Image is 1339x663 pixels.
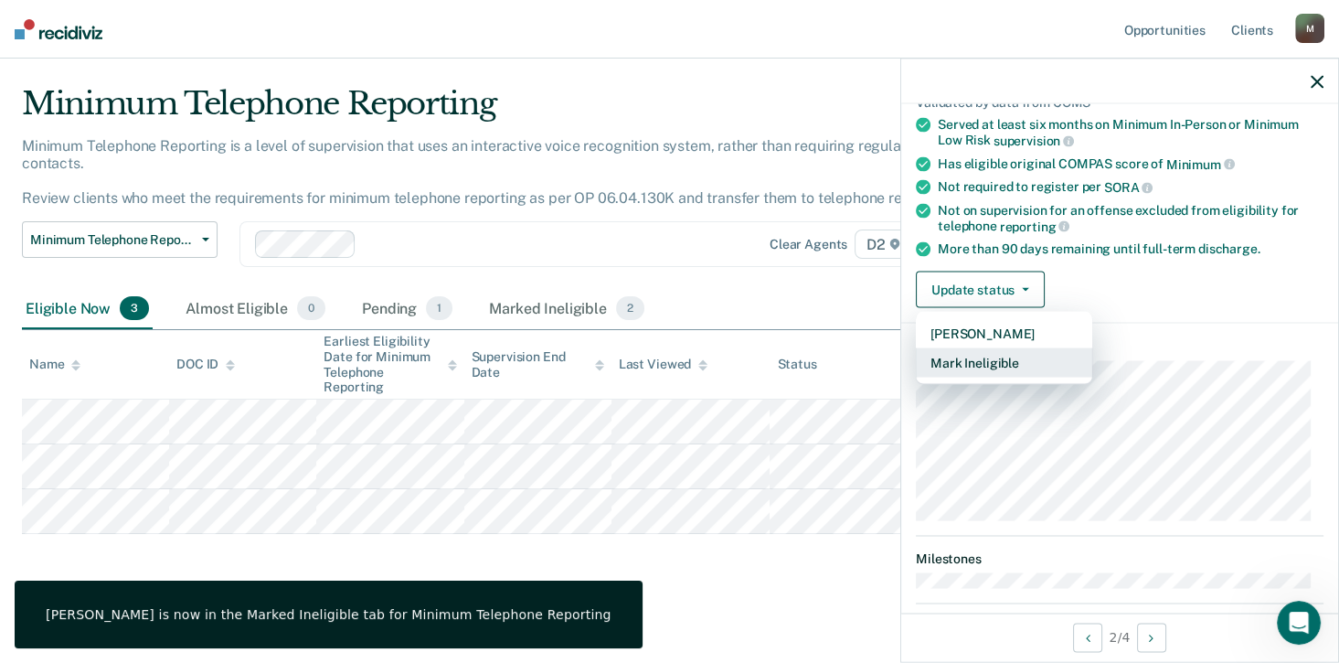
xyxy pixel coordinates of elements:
button: [PERSON_NAME] [916,319,1092,348]
span: Minimum Telephone Reporting [30,232,195,248]
button: Update status [916,272,1045,308]
div: M [1295,14,1324,43]
button: Previous Opportunity [1073,623,1102,652]
div: Minimum Telephone Reporting [22,85,1026,137]
dt: Milestones [916,551,1323,566]
span: SORA [1104,180,1153,195]
div: Served at least six months on Minimum In-Person or Minimum Low Risk [938,117,1323,148]
div: DOC ID [176,357,235,372]
div: Marked Ineligible [485,289,648,329]
span: Minimum [1166,156,1235,171]
div: Eligible Now [22,289,153,329]
span: D2 [855,230,912,259]
div: Clear agents [770,237,847,252]
div: Name [29,357,80,372]
div: Almost Eligible [182,289,329,329]
span: 0 [297,296,325,320]
img: Recidiviz [15,19,102,39]
div: Has eligible original COMPAS score of [938,155,1323,172]
span: reporting [1000,219,1070,233]
div: Not on supervision for an offense excluded from eligibility for telephone [938,203,1323,234]
button: Next Opportunity [1137,623,1166,652]
div: Last Viewed [619,357,707,372]
p: Minimum Telephone Reporting is a level of supervision that uses an interactive voice recognition ... [22,137,1015,208]
iframe: Intercom live chat [1277,601,1321,645]
span: 3 [120,296,149,320]
span: discharge. [1198,241,1260,256]
span: supervision [994,134,1074,148]
div: Supervision End Date [472,349,604,380]
div: More than 90 days remaining until full-term [938,241,1323,257]
div: Earliest Eligibility Date for Minimum Telephone Reporting [324,334,456,395]
button: Mark Ineligible [916,348,1092,378]
div: Pending [358,289,456,329]
span: 1 [426,296,452,320]
div: Status [777,357,816,372]
span: 2 [616,296,644,320]
div: Not required to register per [938,179,1323,196]
div: [PERSON_NAME] is now in the Marked Ineligible tab for Minimum Telephone Reporting [46,606,611,623]
dt: Supervision [916,338,1323,354]
div: 2 / 4 [901,613,1338,661]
